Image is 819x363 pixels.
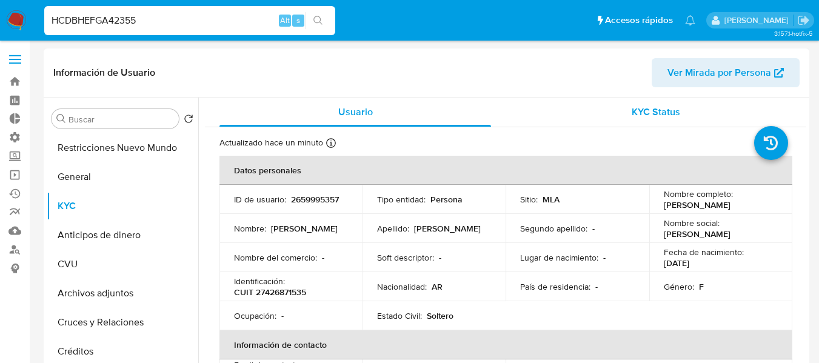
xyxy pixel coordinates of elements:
[685,15,695,25] a: Notificaciones
[543,194,560,205] p: MLA
[219,156,792,185] th: Datos personales
[47,308,198,337] button: Cruces y Relaciones
[377,194,426,205] p: Tipo entidad :
[69,114,174,125] input: Buscar
[414,223,481,234] p: [PERSON_NAME]
[377,223,409,234] p: Apellido :
[184,114,193,127] button: Volver al orden por defecto
[47,279,198,308] button: Archivos adjuntos
[234,252,317,263] p: Nombre del comercio :
[47,162,198,191] button: General
[219,330,792,359] th: Información de contacto
[664,218,720,228] p: Nombre social :
[338,105,373,119] span: Usuario
[439,252,441,263] p: -
[271,223,338,234] p: [PERSON_NAME]
[664,281,694,292] p: Género :
[377,252,434,263] p: Soft descriptor :
[47,133,198,162] button: Restricciones Nuevo Mundo
[664,228,730,239] p: [PERSON_NAME]
[53,67,155,79] h1: Información de Usuario
[234,276,285,287] p: Identificación :
[296,15,300,26] span: s
[234,287,306,298] p: CUIT 27426871535
[281,310,284,321] p: -
[724,15,793,26] p: zoe.breuer@mercadolibre.com
[47,221,198,250] button: Anticipos de dinero
[520,223,587,234] p: Segundo apellido :
[632,105,680,119] span: KYC Status
[520,252,598,263] p: Lugar de nacimiento :
[603,252,606,263] p: -
[699,281,704,292] p: F
[430,194,463,205] p: Persona
[306,12,330,29] button: search-icon
[322,252,324,263] p: -
[377,281,427,292] p: Nacionalidad :
[664,247,744,258] p: Fecha de nacimiento :
[427,310,453,321] p: Soltero
[605,14,673,27] span: Accesos rápidos
[234,194,286,205] p: ID de usuario :
[592,223,595,234] p: -
[664,199,730,210] p: [PERSON_NAME]
[280,15,290,26] span: Alt
[520,281,590,292] p: País de residencia :
[234,223,266,234] p: Nombre :
[664,258,689,268] p: [DATE]
[520,194,538,205] p: Sitio :
[219,137,323,148] p: Actualizado hace un minuto
[595,281,598,292] p: -
[652,58,800,87] button: Ver Mirada por Persona
[47,250,198,279] button: CVU
[291,194,339,205] p: 2659995357
[667,58,771,87] span: Ver Mirada por Persona
[664,188,733,199] p: Nombre completo :
[56,114,66,124] button: Buscar
[377,310,422,321] p: Estado Civil :
[234,310,276,321] p: Ocupación :
[432,281,443,292] p: AR
[44,13,335,28] input: Buscar usuario o caso...
[797,14,810,27] a: Salir
[47,191,198,221] button: KYC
